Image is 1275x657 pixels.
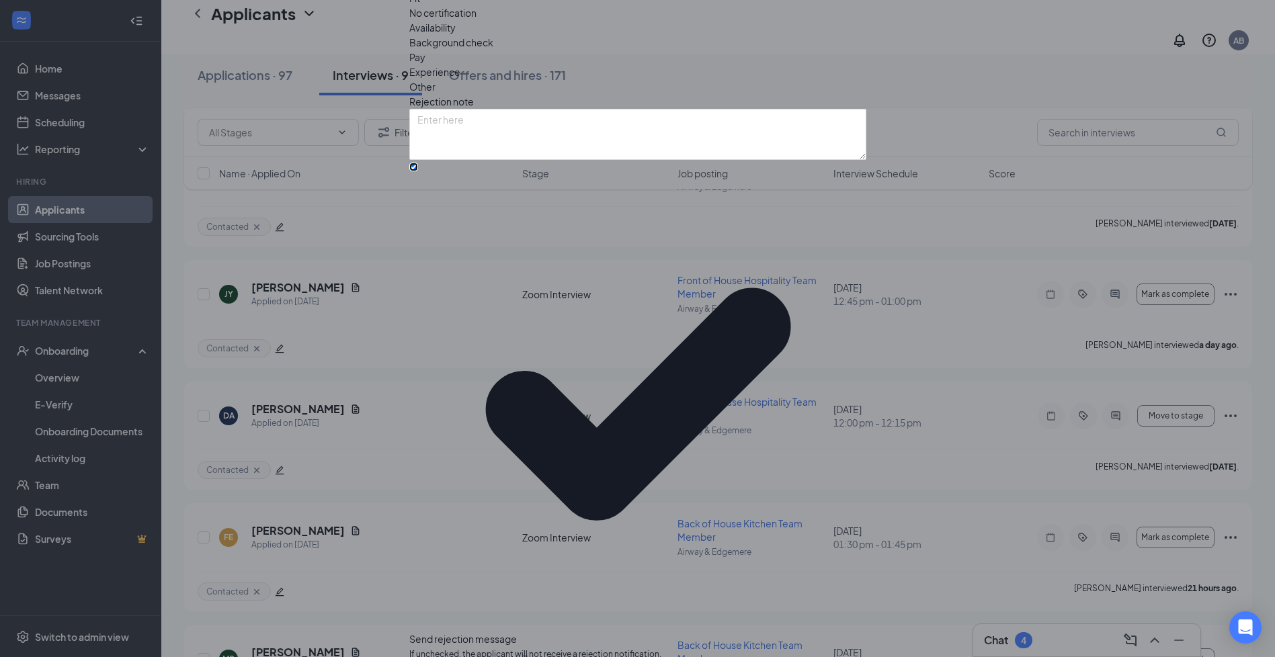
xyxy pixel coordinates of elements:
[409,95,474,107] span: Rejection note
[409,35,493,50] span: Background check
[409,79,436,94] span: Other
[409,175,866,632] svg: Checkmark
[409,50,425,64] span: Pay
[409,163,418,171] input: Send rejection messageIf unchecked, the applicant will not receive a rejection notification.
[409,5,477,20] span: No certification
[1229,611,1262,644] div: Open Intercom Messenger
[409,632,866,646] div: Send rejection message
[409,20,456,35] span: Availability
[409,64,460,79] span: Experience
